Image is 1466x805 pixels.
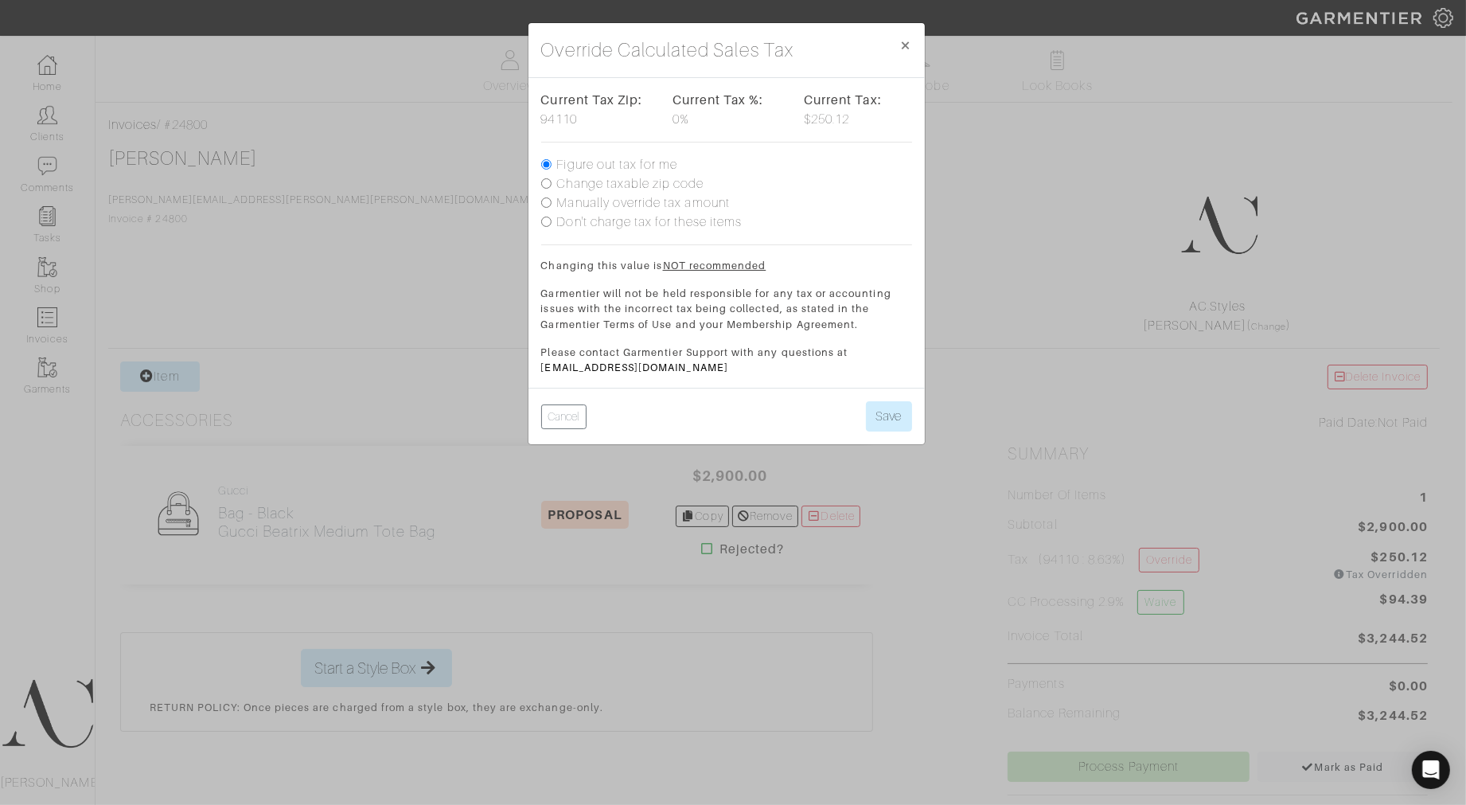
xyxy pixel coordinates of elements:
u: NOT recommended [663,260,766,272]
div: 0% [673,91,780,129]
span: × [900,34,912,56]
div: 94110 [541,91,649,129]
input: Change taxable zip code [541,178,552,189]
div: $250.12 [804,91,911,129]
label: Manually override tax amount [557,193,730,213]
button: Save [866,401,912,432]
button: Cancel [541,404,587,429]
label: Figure out tax for me [557,155,678,174]
label: Don't charge tax for these items [557,213,743,232]
input: Figure out tax for me [541,159,552,170]
strong: Current Tax: [804,92,882,107]
strong: Current Tax Zip: [541,92,643,107]
input: Manually override tax amount [541,197,552,208]
input: Don't charge tax for these items [541,217,552,227]
div: Open Intercom Messenger [1412,751,1450,789]
strong: Current Tax %: [673,92,764,107]
label: Change taxable zip code [557,174,704,193]
p: Garmentier will not be held responsible for any tax or accounting issues with the incorrect tax b... [541,286,912,332]
p: Changing this value is [541,258,912,273]
a: [EMAIL_ADDRESS][DOMAIN_NAME] [541,361,728,373]
h4: Override Calculated Sales Tax [541,36,793,64]
p: Please contact Garmentier Support with any questions at [541,345,912,375]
